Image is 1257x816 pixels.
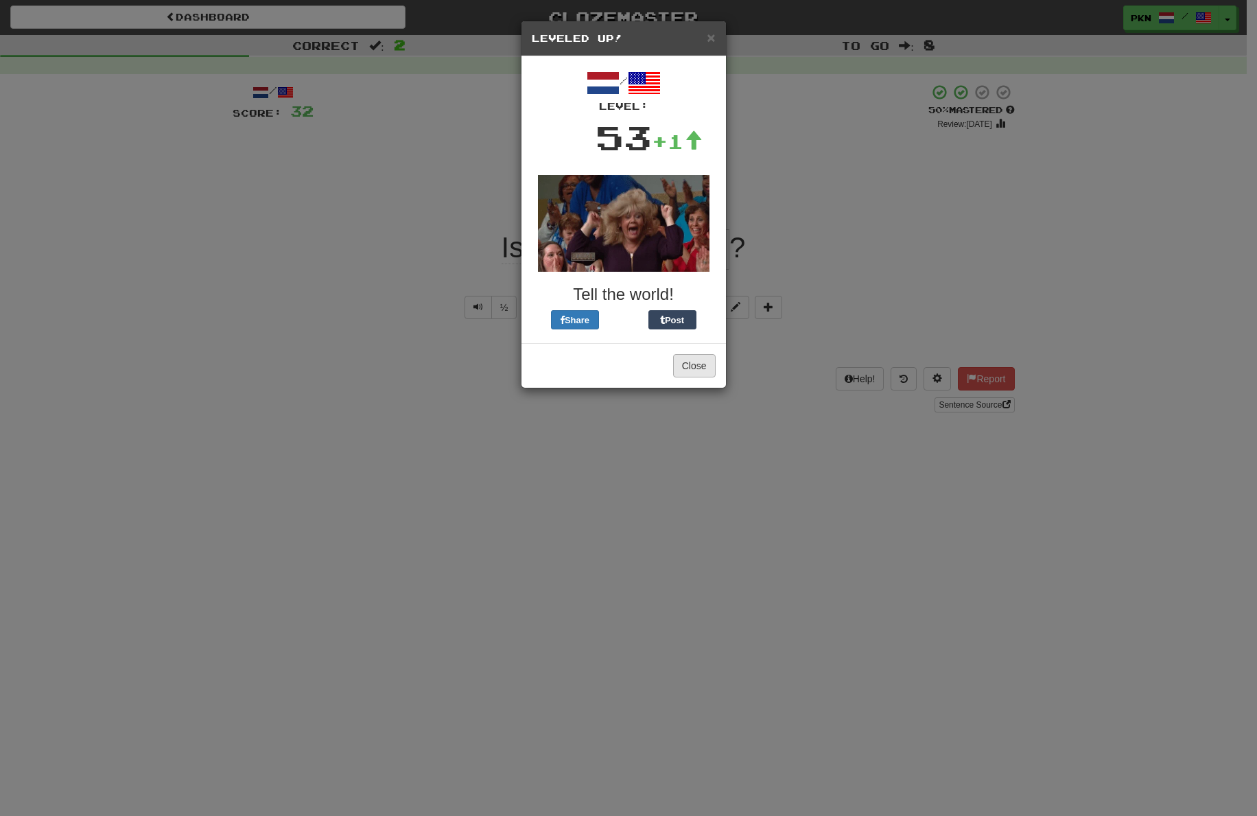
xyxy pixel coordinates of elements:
[648,310,696,329] button: Post
[538,175,709,272] img: happy-lady-c767e5519d6a7a6d241e17537db74d2b6302dbbc2957d4f543dfdf5f6f88f9b5.gif
[652,128,703,155] div: +1
[596,113,652,161] div: 53
[673,354,716,377] button: Close
[532,67,716,113] div: /
[532,285,716,303] h3: Tell the world!
[707,30,715,45] button: Close
[707,30,715,45] span: ×
[599,310,648,329] iframe: X Post Button
[551,310,599,329] button: Share
[532,32,716,45] h5: Leveled Up!
[532,100,716,113] div: Level:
